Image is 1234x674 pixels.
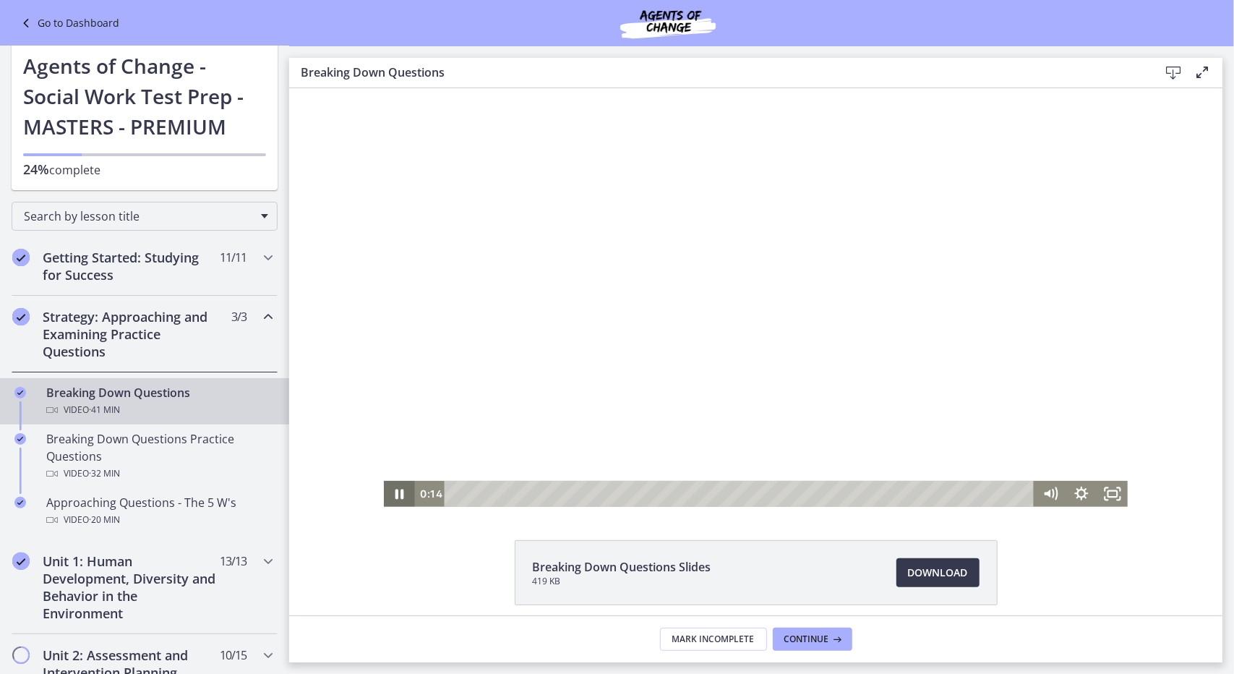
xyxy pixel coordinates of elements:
button: Fullscreen [807,393,839,419]
p: complete [23,161,266,179]
span: 3 / 3 [231,308,247,325]
span: 419 KB [533,576,711,587]
a: Download [896,558,980,587]
span: 13 / 13 [220,553,247,570]
button: Continue [773,628,852,651]
span: Breaking Down Questions Slides [533,558,711,576]
div: Breaking Down Questions Practice Questions [46,430,272,482]
i: Completed [12,308,30,325]
span: · 41 min [89,401,120,419]
span: 11 / 11 [220,249,247,266]
button: Mark Incomplete [660,628,767,651]
span: Mark Incomplete [672,634,755,645]
iframe: Video Lesson [289,88,1222,507]
i: Completed [14,433,26,445]
div: Video [46,511,272,529]
span: · 20 min [89,511,120,529]
div: Search by lesson title [12,202,278,231]
div: Breaking Down Questions [46,384,272,419]
span: Continue [784,634,829,645]
h2: Strategy: Approaching and Examining Practice Questions [43,308,219,360]
span: 24% [23,161,49,178]
a: Go to Dashboard [17,14,119,32]
span: 10 / 15 [220,647,247,664]
h1: Agents of Change - Social Work Test Prep - MASTERS - PREMIUM [23,51,266,142]
h2: Unit 1: Human Development, Diversity and Behavior in the Environment [43,553,219,622]
div: Video [46,465,272,482]
h3: Breaking Down Questions [301,64,1136,81]
img: Agents of Change [581,6,755,40]
h2: Getting Started: Studying for Success [43,249,219,283]
span: · 32 min [89,465,120,482]
div: Approaching Questions - The 5 W's [46,494,272,529]
i: Completed [12,553,30,570]
span: Download [908,564,968,581]
button: Show settings menu [776,393,807,419]
button: Mute [746,393,777,419]
i: Completed [14,497,26,508]
i: Completed [12,249,30,266]
span: Search by lesson title [24,208,254,224]
i: Completed [14,387,26,398]
div: Video [46,401,272,419]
